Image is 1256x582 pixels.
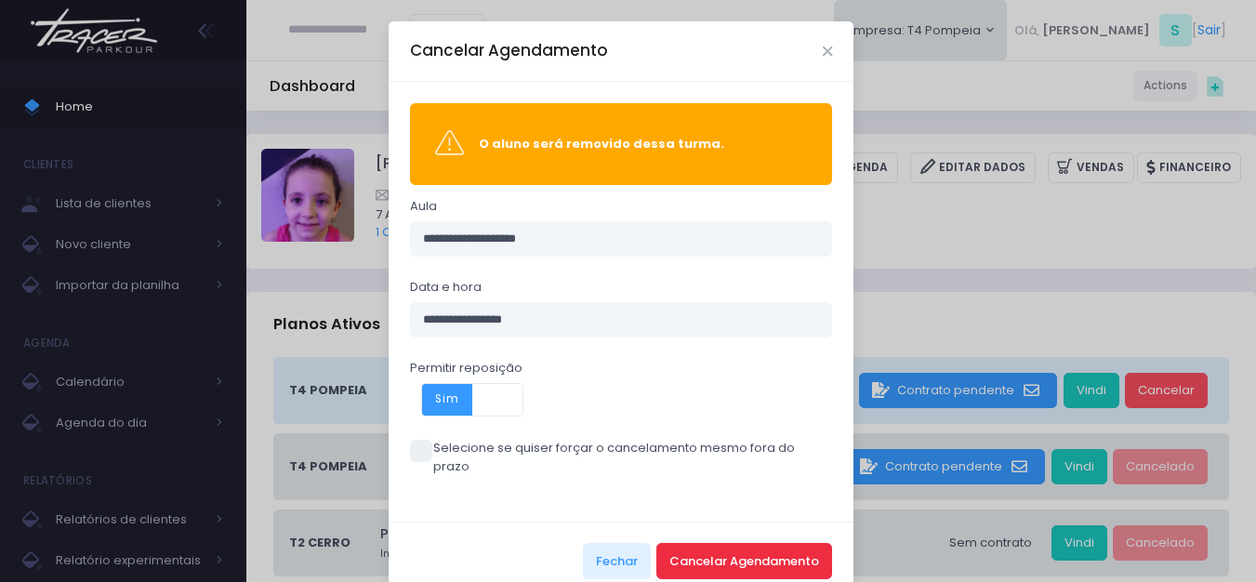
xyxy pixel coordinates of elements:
[410,197,437,216] label: Aula
[656,543,832,578] button: Cancelar Agendamento
[410,39,608,62] h5: Cancelar Agendamento
[479,135,807,153] div: O aluno será removido dessa turma.
[422,384,472,416] span: Sim
[823,46,832,56] button: Close
[583,543,651,578] button: Fechar
[410,278,482,297] label: Data e hora
[410,359,522,377] label: Permitir reposição
[410,439,833,475] label: Selecione se quiser forçar o cancelamento mesmo fora do prazo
